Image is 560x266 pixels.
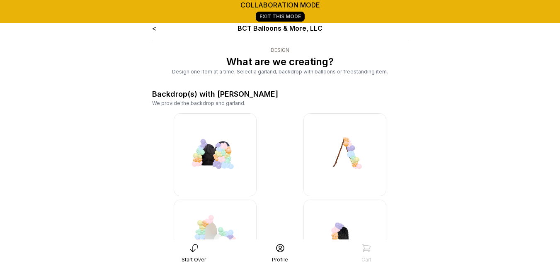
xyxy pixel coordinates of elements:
div: BCT Balloons & More, LLC [203,23,357,33]
div: Profile [272,256,288,263]
div: Design one item at a time. Select a garland, backdrop with balloons or freestanding item. [152,68,408,75]
img: - [174,113,257,196]
div: We provide the backdrop and garland. [152,100,408,107]
div: Start Over [182,256,206,263]
p: What are we creating? [152,55,408,68]
div: Cart [361,256,371,263]
div: Design [152,47,408,54]
div: Backdrop(s) with [PERSON_NAME] [152,88,278,100]
a: < [152,24,156,32]
a: Exit This Mode [256,12,305,22]
img: - [303,113,386,196]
